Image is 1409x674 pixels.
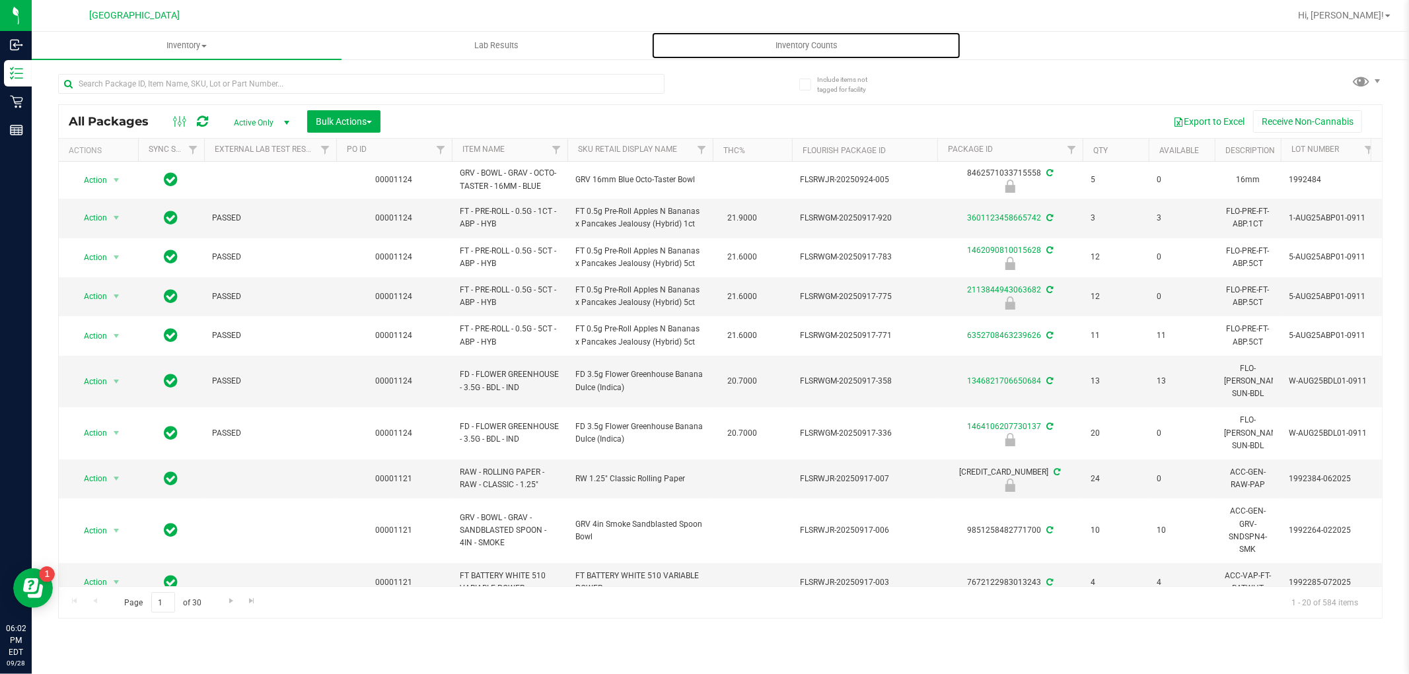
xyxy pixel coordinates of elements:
span: Action [72,287,108,306]
span: RW 1.25" Classic Rolling Paper [575,473,705,485]
span: Sync from Compliance System [1044,525,1053,535]
span: 20.7000 [721,372,764,391]
span: select [108,424,125,442]
inline-svg: Inventory [10,67,23,80]
p: 09/28 [6,658,26,668]
div: ACC-GEN-RAW-PAP [1223,465,1273,492]
span: 4 [1157,576,1207,589]
span: FT 0.5g Pre-Roll Apples N Bananas x Pancakes Jealousy (Hybrid) 1ct [575,205,705,230]
a: 2113844943063682 [967,285,1041,294]
span: 21.9000 [721,209,764,228]
span: All Packages [69,114,162,129]
span: Action [72,248,108,267]
span: 5-AUG25ABP01-0911 [1289,251,1372,263]
a: Filter [546,139,567,161]
span: In Sync [164,170,178,189]
span: 1 - 20 of 584 items [1281,592,1369,612]
span: FT 0.5g Pre-Roll Apples N Bananas x Pancakes Jealousy (Hybrid) 5ct [575,323,705,348]
inline-svg: Inbound [10,38,23,51]
span: FLSRWGM-20250917-775 [800,290,929,303]
span: FT 0.5g Pre-Roll Apples N Bananas x Pancakes Jealousy (Hybrid) 5ct [575,245,705,270]
span: Sync from Compliance System [1052,467,1061,477]
span: FLSRWJR-20250917-003 [800,576,929,589]
span: PASSED [212,290,328,303]
span: In Sync [164,209,178,227]
button: Export to Excel [1165,110,1253,133]
span: FT BATTERY WHITE 510 VARIABLE POWER [460,570,560,595]
span: 1992285-072025 [1289,576,1372,589]
span: PASSED [212,427,328,440]
div: 8462571033715558 [935,167,1085,193]
a: 1462090810015628 [967,246,1041,255]
span: Sync from Compliance System [1044,246,1053,255]
span: 20 [1091,427,1141,440]
span: Sync from Compliance System [1044,422,1053,431]
span: 10 [1157,524,1207,537]
span: select [108,522,125,540]
span: Sync from Compliance System [1044,285,1053,294]
inline-svg: Retail [10,95,23,108]
span: 5 [1091,174,1141,186]
span: select [108,287,125,306]
span: FLSRWGM-20250917-336 [800,427,929,440]
a: Go to the last page [242,592,262,610]
span: 3 [1091,212,1141,224]
span: In Sync [164,248,178,266]
span: In Sync [164,326,178,345]
div: Actions [69,146,133,155]
a: 00001121 [376,474,413,483]
span: PASSED [212,251,328,263]
span: FT - PRE-ROLL - 0.5G - 5CT - ABP - HYB [460,323,560,348]
input: 1 [151,592,175,613]
span: FT 0.5g Pre-Roll Apples N Bananas x Pancakes Jealousy (Hybrid) 5ct [575,284,705,309]
div: 16mm [1223,172,1273,187]
span: 1992264-022025 [1289,524,1372,537]
div: 9851258482771700 [935,524,1085,537]
span: select [108,171,125,189]
a: 00001121 [376,578,413,587]
span: Action [72,372,108,391]
a: Filter [1061,139,1083,161]
span: PASSED [212,375,328,388]
span: FT - PRE-ROLL - 0.5G - 5CT - ABP - HYB [460,284,560,309]
span: FD 3.5g Flower Greenhouse Banana Dulce (Indica) [575,368,705,393]
span: 0 [1157,290,1207,303]
a: Sync Status [149,145,199,154]
span: PASSED [212,212,328,224]
span: Sync from Compliance System [1044,213,1053,222]
a: Available [1159,146,1199,155]
span: Bulk Actions [316,116,372,127]
div: Newly Received [935,296,1085,310]
a: Inventory [32,32,342,59]
span: PASSED [212,329,328,342]
p: 06:02 PM EDT [6,623,26,658]
span: 5-AUG25ABP01-0911 [1289,290,1372,303]
div: ACC-VAP-FT-BATWHT [1223,568,1273,596]
a: 00001124 [376,331,413,340]
span: Page of 30 [113,592,213,613]
button: Bulk Actions [307,110,380,133]
div: FLO-PRE-FT-ABP.1CT [1223,204,1273,232]
div: 7672122983013243 [935,576,1085,589]
a: Filter [1358,139,1380,161]
span: 11 [1157,329,1207,342]
span: FD - FLOWER GREENHOUSE - 3.5G - BDL - IND [460,368,560,393]
a: Filter [430,139,452,161]
a: Go to the next page [221,592,240,610]
span: 12 [1091,251,1141,263]
a: 00001124 [376,252,413,261]
div: FLO-PRE-FT-ABP.5CT [1223,283,1273,310]
span: FT - PRE-ROLL - 0.5G - 5CT - ABP - HYB [460,245,560,270]
span: 11 [1091,329,1141,342]
span: 3 [1157,212,1207,224]
span: FLSRWGM-20250917-783 [800,251,929,263]
span: select [108,248,125,267]
a: Lot Number [1291,145,1339,154]
a: Inventory Counts [651,32,961,59]
div: Newly Received [935,180,1085,193]
span: 13 [1091,375,1141,388]
a: 00001124 [376,292,413,301]
span: GRV - BOWL - GRAV - SANDBLASTED SPOON - 4IN - SMOKE [460,512,560,550]
div: FLO-PRE-FT-ABP.5CT [1223,244,1273,271]
a: Filter [314,139,336,161]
